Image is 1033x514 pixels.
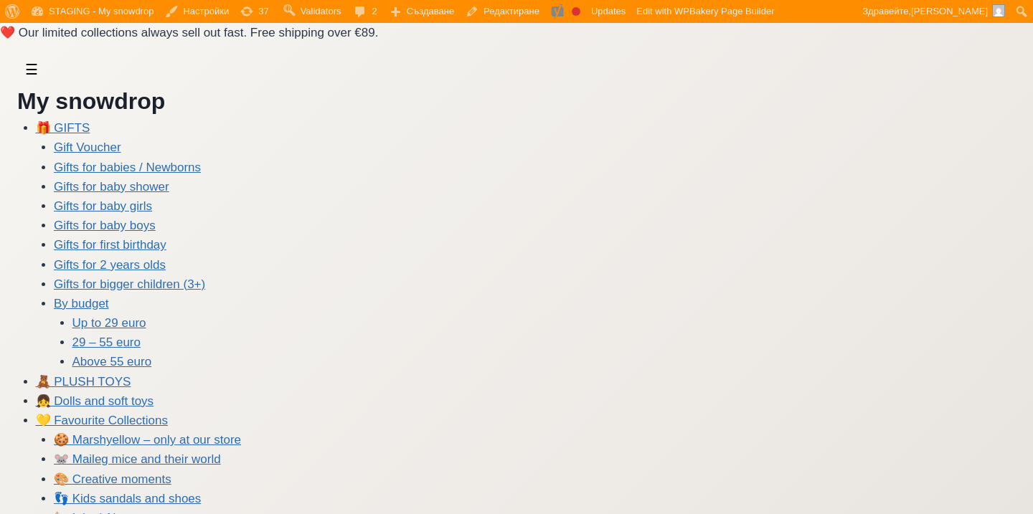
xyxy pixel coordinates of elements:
[54,141,121,154] a: Gift Voucher
[54,161,201,174] a: Gifts for babies / Newborns
[54,492,201,505] a: 👣 Kids sandals and shoes
[72,316,146,330] a: Up to 29 euro
[36,414,168,427] a: 💛 Favourite Collections
[36,375,131,389] a: 🧸 PLUSH TOYS
[54,180,169,194] a: Gifts for baby shower
[54,238,166,252] a: Gifts for first birthday
[72,335,141,349] a: 29 – 55 euro
[17,55,46,84] label: Toggle mobile menu
[54,258,166,272] a: Gifts for 2 years olds
[54,219,156,232] a: Gifts for baby boys
[572,7,580,16] div: Focus keyphrase not set
[36,121,90,135] a: 🎁 GIFTS
[54,297,109,310] a: By budget
[54,199,152,213] a: Gifts for baby girls
[36,394,154,408] a: 👧 Dolls and soft toys
[54,433,241,447] a: 🍪 Marshyellow – only at our store
[911,6,988,16] span: [PERSON_NAME]
[72,355,152,368] a: Above 55 euro
[54,472,171,486] a: 🎨 Creative moments
[54,452,221,466] a: 🐭 Maileg mice and their world
[17,88,165,114] a: My snowdrop
[54,277,205,291] a: Gifts for bigger children (3+)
